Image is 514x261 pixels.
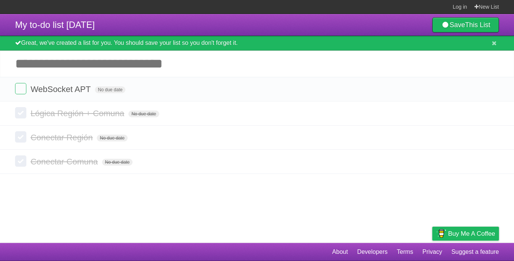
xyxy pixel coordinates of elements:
[31,157,100,166] span: Conectar Comuna
[95,86,125,93] span: No due date
[357,245,387,259] a: Developers
[432,227,499,241] a: Buy me a coffee
[422,245,442,259] a: Privacy
[432,17,499,32] a: SaveThis List
[128,111,159,117] span: No due date
[15,107,26,118] label: Done
[15,20,95,30] span: My to-do list [DATE]
[397,245,413,259] a: Terms
[448,227,495,240] span: Buy me a coffee
[436,227,446,240] img: Buy me a coffee
[31,109,126,118] span: Lógica Región + Comuna
[31,84,93,94] span: WebSocket APT
[31,133,95,142] span: Conectar Región
[15,155,26,167] label: Done
[102,159,133,166] span: No due date
[465,21,490,29] b: This List
[15,83,26,94] label: Done
[15,131,26,143] label: Done
[97,135,127,141] span: No due date
[332,245,348,259] a: About
[451,245,499,259] a: Suggest a feature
